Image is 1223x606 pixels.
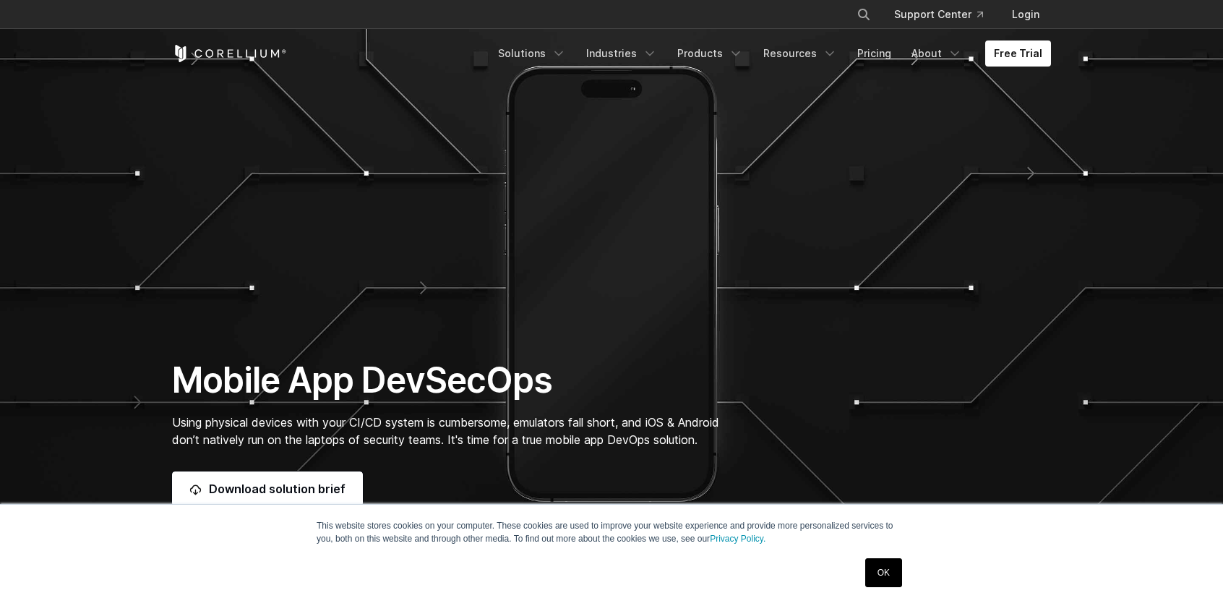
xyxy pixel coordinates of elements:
a: About [903,40,971,67]
a: Support Center [883,1,995,27]
a: Resources [755,40,846,67]
p: This website stores cookies on your computer. These cookies are used to improve your website expe... [317,519,906,545]
a: Products [669,40,752,67]
a: Solutions [489,40,575,67]
a: Login [1000,1,1051,27]
button: Search [851,1,877,27]
a: Corellium Home [172,45,287,62]
h1: Mobile App DevSecOps [172,359,748,402]
a: Download solution brief [172,471,363,506]
span: Using physical devices with your CI/CD system is cumbersome, emulators fall short, and iOS & Andr... [172,415,719,447]
div: Navigation Menu [839,1,1051,27]
div: Navigation Menu [489,40,1051,67]
a: OK [865,558,902,587]
a: Free Trial [985,40,1051,67]
a: Privacy Policy. [710,534,765,544]
a: Industries [578,40,666,67]
a: Pricing [849,40,900,67]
